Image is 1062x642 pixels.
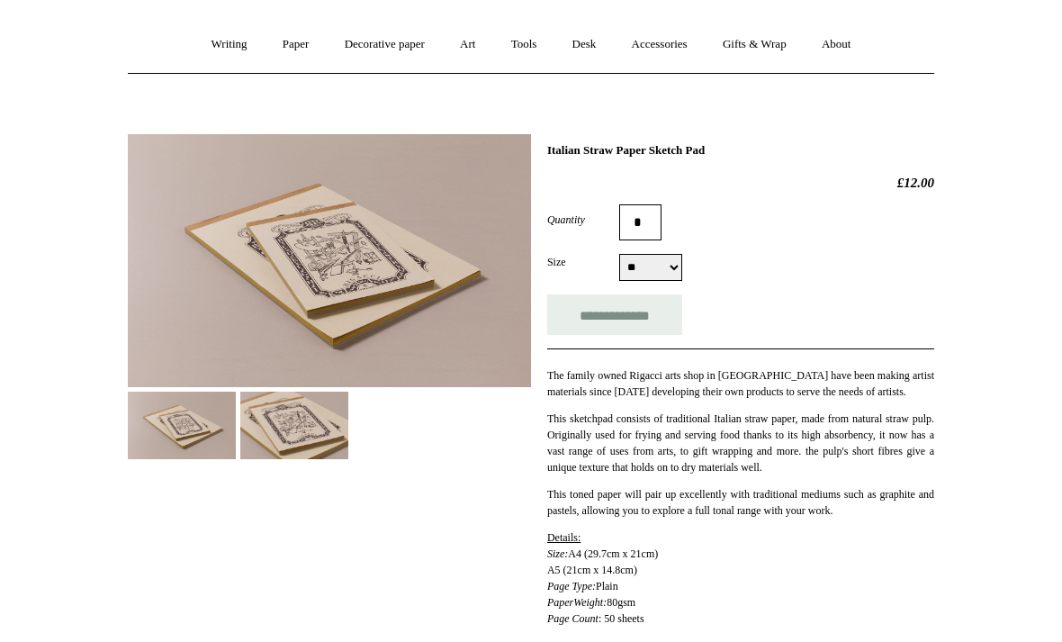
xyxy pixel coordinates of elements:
p: This toned paper will pair up excellently with traditional mediums such as graphite and pastels, ... [547,486,934,519]
a: About [805,21,868,68]
p: This sketchpad consists of traditional Italian straw paper, made from natural straw pulp. Origina... [547,411,934,475]
span: Details: [547,531,580,544]
a: Tools [495,21,553,68]
label: Size [547,254,619,270]
a: Decorative paper [328,21,441,68]
em: Page Count [547,612,598,625]
img: Italian Straw Paper Sketch Pad [128,134,531,387]
a: Accessories [616,21,704,68]
em: Page Type: [547,580,596,592]
p: The family owned Rigacci arts shop in [GEOGRAPHIC_DATA] have been making artist materials since [... [547,367,934,400]
a: Art [444,21,491,68]
label: Quantity [547,212,619,228]
a: Desk [556,21,613,68]
img: Italian Straw Paper Sketch Pad [128,392,236,459]
a: Gifts & Wrap [706,21,803,68]
em: Paper [547,596,573,609]
p: A4 (29.7cm x 21cm) A5 (21cm x 14.8cm) Plain 80gsm : 50 sheets [547,529,934,627]
img: Italian Straw Paper Sketch Pad [240,392,348,459]
a: Paper [266,21,326,68]
i: Weight: [573,596,607,609]
h1: Italian Straw Paper Sketch Pad [547,143,934,158]
h2: £12.00 [547,175,934,191]
a: Writing [195,21,264,68]
em: Size: [547,547,568,560]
